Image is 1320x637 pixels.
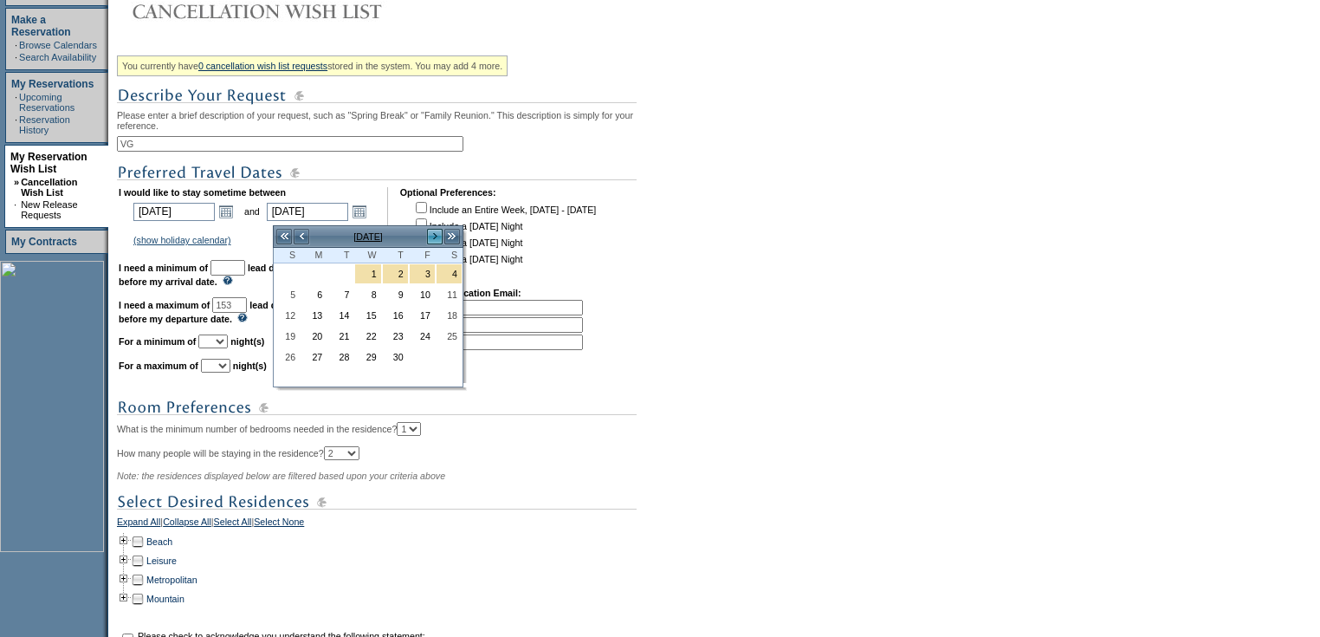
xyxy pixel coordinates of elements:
a: 14 [328,306,353,325]
a: 0 cancellation wish list requests [198,61,327,71]
img: questionMark_lightBlue.gif [237,313,248,322]
a: 22 [355,327,380,346]
img: questionMark_lightBlue.gif [223,276,233,285]
a: 17 [410,306,435,325]
th: Wednesday [354,248,381,263]
div: You currently have stored in the system. You may add 4 more. [117,55,508,76]
td: Sunday, April 19, 2026 [274,326,301,347]
a: Open the calendar popup. [350,202,369,221]
td: Sunday, April 05, 2026 [274,284,301,305]
td: Thursday, April 16, 2026 [382,305,409,326]
a: Mountain [146,594,184,604]
a: 10 [410,285,435,304]
td: Saturday, April 25, 2026 [436,326,463,347]
td: Thursday, April 23, 2026 [382,326,409,347]
a: 1 [355,264,380,283]
a: 12 [275,306,300,325]
a: 9 [383,285,408,304]
td: 3. [402,335,583,350]
td: Include an Entire Week, [DATE] - [DATE] Include a [DATE] Night Include a [DATE] Night Include a [... [412,199,596,276]
a: Select None [254,517,304,532]
a: 23 [383,327,408,346]
td: Wednesday, April 08, 2026 [354,284,381,305]
td: · [14,199,19,220]
a: 2 [383,264,408,283]
a: My Reservations [11,78,94,90]
td: · [15,52,17,62]
th: Saturday [436,248,463,263]
a: 28 [328,348,353,367]
td: · [15,114,17,135]
a: 15 [355,306,380,325]
a: 19 [275,327,300,346]
td: · [15,92,17,113]
a: 13 [301,306,327,325]
a: 26 [275,348,300,367]
td: Spring Break Wk 4 2026 Holiday [354,263,381,284]
th: Friday [409,248,436,263]
td: Saturday, April 18, 2026 [436,305,463,326]
a: 21 [328,327,353,346]
td: Tuesday, April 14, 2026 [327,305,354,326]
td: Friday, April 24, 2026 [409,326,436,347]
td: Monday, April 20, 2026 [301,326,327,347]
a: 4 [437,264,462,283]
td: Sunday, April 26, 2026 [274,347,301,367]
b: » [14,177,19,187]
a: My Contracts [11,236,77,248]
div: | | | [117,517,667,532]
td: Tuesday, April 07, 2026 [327,284,354,305]
a: My Reservation Wish List [10,151,87,175]
a: < [293,228,310,245]
b: For a maximum of [119,361,198,371]
a: << [275,228,293,245]
td: Wednesday, April 22, 2026 [354,326,381,347]
a: 30 [383,348,408,367]
td: Thursday, April 30, 2026 [382,347,409,367]
img: subTtlRoomPreferences.gif [117,397,637,419]
b: night(s) [230,336,264,347]
a: Browse Calendars [19,40,97,50]
td: Sunday, April 12, 2026 [274,305,301,326]
td: Spring Break Wk 4 2026 Holiday [382,263,409,284]
b: I would like to stay sometime between [119,187,286,198]
a: (show holiday calendar) [133,235,231,245]
b: night(s) [233,361,267,371]
a: 5 [275,285,300,304]
td: Tuesday, April 21, 2026 [327,326,354,347]
a: Reservation History [19,114,70,135]
td: Friday, April 10, 2026 [409,284,436,305]
a: 20 [301,327,327,346]
th: Sunday [274,248,301,263]
a: Upcoming Reservations [19,92,74,113]
td: Tuesday, April 28, 2026 [327,347,354,367]
a: Leisure [146,556,177,566]
th: Monday [301,248,327,263]
td: · [15,40,17,50]
td: and [242,199,262,224]
td: 1. [402,300,583,315]
td: Monday, April 13, 2026 [301,305,327,326]
td: Spring Break Wk 4 2026 Holiday [409,263,436,284]
th: Thursday [382,248,409,263]
a: 25 [437,327,462,346]
td: Friday, April 17, 2026 [409,305,436,326]
a: 6 [301,285,327,304]
b: I need a minimum of [119,263,208,273]
a: 7 [328,285,353,304]
td: Wednesday, April 15, 2026 [354,305,381,326]
b: Optional Preferences: [400,187,496,198]
a: 24 [410,327,435,346]
td: Saturday, April 11, 2026 [436,284,463,305]
a: 8 [355,285,380,304]
th: Tuesday [327,248,354,263]
a: 3 [410,264,435,283]
b: For a minimum of [119,336,196,347]
a: New Release Requests [21,199,77,220]
b: I need a maximum of [119,300,210,310]
td: [DATE] [310,227,426,246]
a: Metropolitan [146,575,197,585]
a: 11 [437,285,462,304]
a: Beach [146,536,172,547]
td: Thursday, April 09, 2026 [382,284,409,305]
